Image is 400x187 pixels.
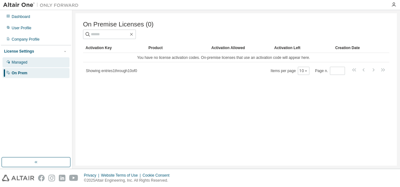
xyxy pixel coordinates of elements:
[3,2,82,8] img: Altair One
[211,43,269,53] div: Activation Allowed
[83,21,153,28] span: On Premise Licenses (0)
[12,37,40,42] div: Company Profile
[335,43,362,53] div: Creation Date
[83,53,364,62] td: You have no license activation codes. On-premise licenses that use an activation code will appear...
[69,175,78,181] img: youtube.svg
[274,43,330,53] div: Activation Left
[2,175,34,181] img: altair_logo.svg
[86,69,137,73] span: Showing entries 1 through 10 of 0
[59,175,65,181] img: linkedin.svg
[84,173,101,178] div: Privacy
[86,43,143,53] div: Activation Key
[271,67,309,75] span: Items per page
[4,49,34,54] div: License Settings
[12,14,30,19] div: Dashboard
[142,173,173,178] div: Cookie Consent
[84,178,173,183] p: © 2025 Altair Engineering, Inc. All Rights Reserved.
[12,60,27,65] div: Managed
[148,43,206,53] div: Product
[299,68,308,73] button: 10
[12,25,31,31] div: User Profile
[48,175,55,181] img: instagram.svg
[315,67,345,75] span: Page n.
[12,71,27,76] div: On Prem
[38,175,45,181] img: facebook.svg
[101,173,142,178] div: Website Terms of Use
